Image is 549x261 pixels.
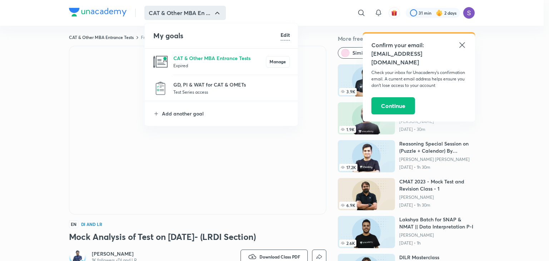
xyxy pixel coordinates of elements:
[173,81,290,88] p: GD, PI & WAT for CAT & OMETs
[153,30,281,41] h4: My goals
[153,55,168,69] img: CAT & Other MBA Entrance Tests
[173,62,266,69] p: Expired
[173,54,266,62] p: CAT & Other MBA Entrance Tests
[266,56,290,68] button: Manage
[281,31,290,39] h6: Edit
[173,88,290,95] p: Test Series access
[162,110,290,117] p: Add another goal
[153,81,168,95] img: GD, PI & WAT for CAT & OMETs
